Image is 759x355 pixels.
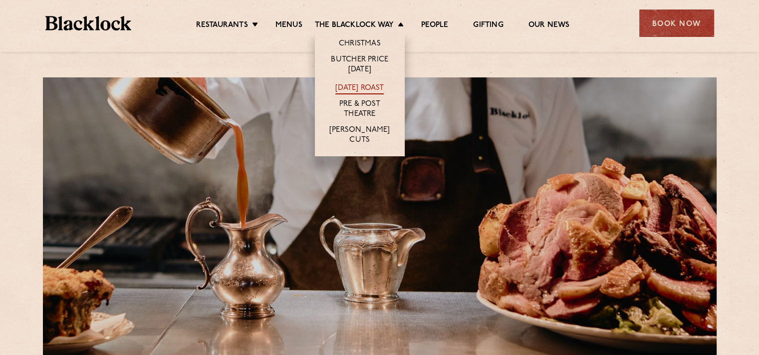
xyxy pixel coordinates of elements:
[325,99,395,120] a: Pre & Post Theatre
[45,16,132,30] img: BL_Textured_Logo-footer-cropped.svg
[421,20,448,31] a: People
[325,125,395,146] a: [PERSON_NAME] Cuts
[473,20,503,31] a: Gifting
[325,55,395,76] a: Butcher Price [DATE]
[339,39,381,50] a: Christmas
[196,20,248,31] a: Restaurants
[315,20,394,31] a: The Blacklock Way
[639,9,714,37] div: Book Now
[528,20,570,31] a: Our News
[335,83,384,94] a: [DATE] Roast
[275,20,302,31] a: Menus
